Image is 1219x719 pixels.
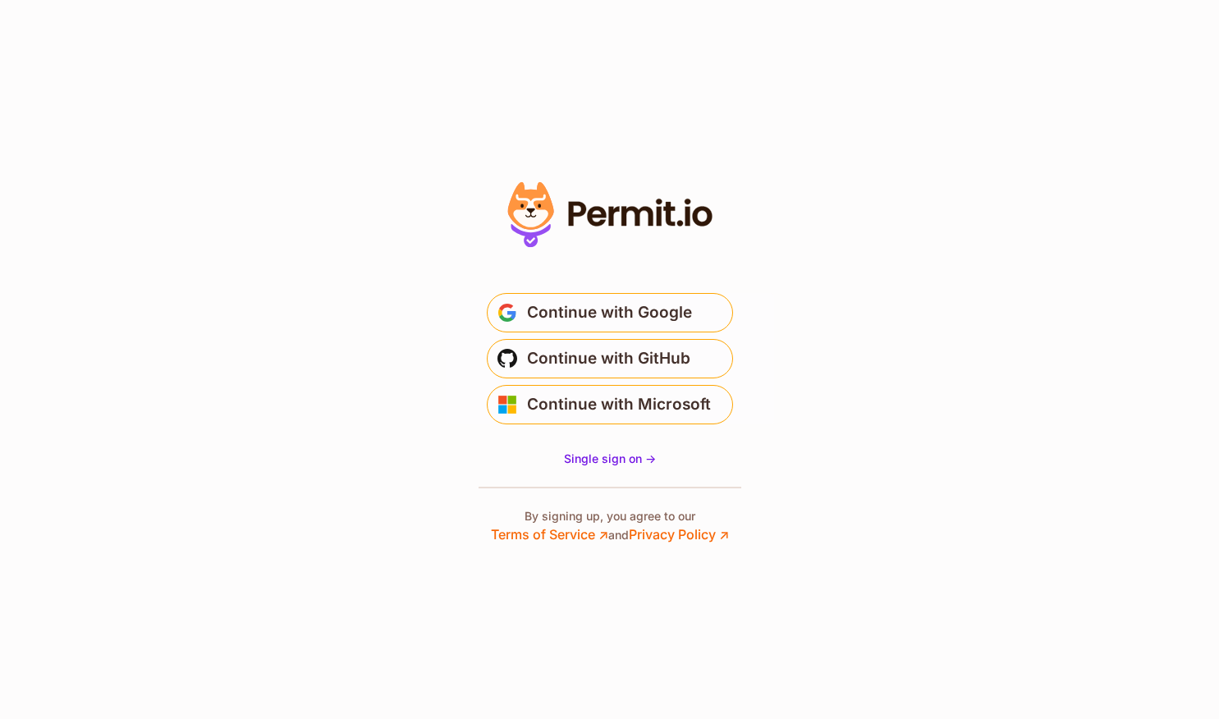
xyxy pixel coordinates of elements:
a: Single sign on -> [564,451,656,467]
span: Continue with Google [527,300,692,326]
button: Continue with Microsoft [487,385,733,424]
p: By signing up, you agree to our and [491,508,729,544]
a: Terms of Service ↗ [491,526,608,543]
span: Continue with Microsoft [527,392,711,418]
button: Continue with GitHub [487,339,733,378]
a: Privacy Policy ↗ [629,526,729,543]
span: Single sign on -> [564,451,656,465]
button: Continue with Google [487,293,733,332]
span: Continue with GitHub [527,346,690,372]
